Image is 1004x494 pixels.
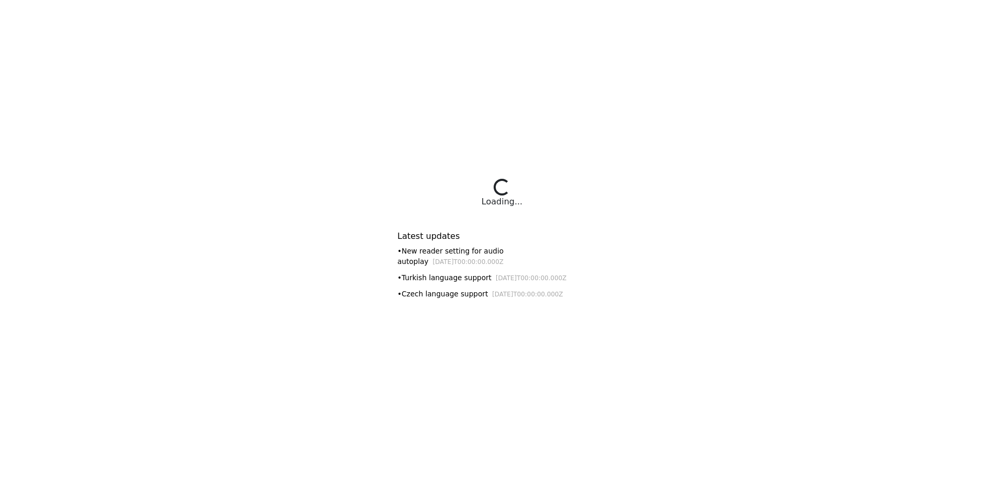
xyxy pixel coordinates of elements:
small: [DATE]T00:00:00.000Z [492,291,563,298]
div: • New reader setting for audio autoplay [397,246,607,267]
small: [DATE]T00:00:00.000Z [432,258,504,266]
div: • Czech language support [397,289,607,300]
div: • Turkish language support [397,272,607,283]
h6: Latest updates [397,231,607,241]
small: [DATE]T00:00:00.000Z [496,274,567,282]
div: Loading... [482,196,522,208]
